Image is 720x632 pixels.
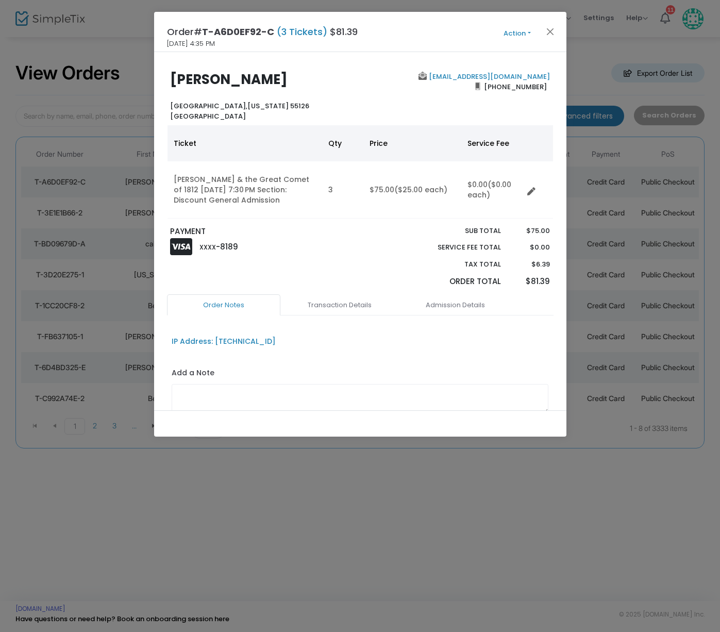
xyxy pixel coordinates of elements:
a: Order Notes [167,294,280,316]
button: Action [487,28,548,39]
span: [GEOGRAPHIC_DATA], [170,101,247,111]
b: [US_STATE] 55126 [GEOGRAPHIC_DATA] [170,101,309,121]
span: (3 Tickets) [274,25,330,38]
span: XXXX [199,243,216,252]
p: Tax Total [414,259,501,270]
a: Transaction Details [283,294,396,316]
a: [EMAIL_ADDRESS][DOMAIN_NAME] [427,72,550,81]
p: $6.39 [511,259,550,270]
th: Price [363,125,461,161]
b: [PERSON_NAME] [170,70,288,89]
th: Ticket [168,125,322,161]
p: $75.00 [511,226,550,236]
label: Add a Note [172,368,214,381]
div: Data table [168,125,553,219]
th: Qty [322,125,363,161]
button: Close [543,25,557,38]
span: ($25.00 each) [394,185,447,195]
td: [PERSON_NAME] & the Great Comet of 1812 [DATE] 7:30 PM Section: Discount General Admission [168,161,322,219]
td: $0.00 [461,161,523,219]
td: 3 [322,161,363,219]
p: PAYMENT [170,226,355,238]
p: Service Fee Total [414,242,501,253]
p: Order Total [414,276,501,288]
span: T-A6D0EF92-C [202,25,274,38]
h4: Order# $81.39 [167,25,358,39]
p: Sub total [414,226,501,236]
td: $75.00 [363,161,461,219]
a: Admission Details [399,294,512,316]
th: Service Fee [461,125,523,161]
span: [PHONE_NUMBER] [480,78,550,95]
p: $0.00 [511,242,550,253]
span: ($0.00 each) [467,179,511,200]
div: IP Address: [TECHNICAL_ID] [172,336,276,347]
span: [DATE] 4:35 PM [167,39,215,49]
p: $81.39 [511,276,550,288]
span: -8189 [216,241,238,252]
